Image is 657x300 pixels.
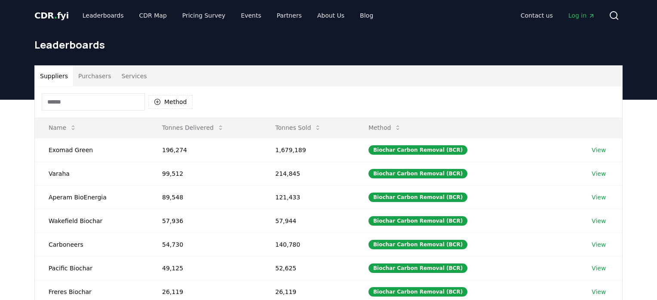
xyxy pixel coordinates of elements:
[592,288,606,296] a: View
[270,8,309,23] a: Partners
[35,209,148,233] td: Wakefield Biochar
[514,8,602,23] nav: Main
[148,209,261,233] td: 57,936
[268,119,328,136] button: Tonnes Sold
[54,10,57,21] span: .
[592,240,606,249] a: View
[261,256,355,280] td: 52,625
[592,146,606,154] a: View
[148,95,193,109] button: Method
[368,287,467,297] div: Biochar Carbon Removal (BCR)
[592,169,606,178] a: View
[148,162,261,185] td: 99,512
[310,8,351,23] a: About Us
[261,233,355,256] td: 140,780
[76,8,380,23] nav: Main
[35,185,148,209] td: Aperam BioEnergia
[35,66,73,86] button: Suppliers
[34,9,69,21] a: CDR.fyi
[34,38,623,52] h1: Leaderboards
[261,209,355,233] td: 57,944
[592,264,606,272] a: View
[234,8,268,23] a: Events
[368,169,467,178] div: Biochar Carbon Removal (BCR)
[362,119,408,136] button: Method
[73,66,117,86] button: Purchasers
[148,138,261,162] td: 196,274
[148,233,261,256] td: 54,730
[592,193,606,202] a: View
[514,8,560,23] a: Contact us
[353,8,380,23] a: Blog
[368,145,467,155] div: Biochar Carbon Removal (BCR)
[148,256,261,280] td: 49,125
[35,138,148,162] td: Exomad Green
[148,185,261,209] td: 89,548
[132,8,174,23] a: CDR Map
[35,233,148,256] td: Carboneers
[117,66,152,86] button: Services
[35,256,148,280] td: Pacific Biochar
[155,119,231,136] button: Tonnes Delivered
[261,185,355,209] td: 121,433
[261,162,355,185] td: 214,845
[175,8,232,23] a: Pricing Survey
[368,240,467,249] div: Biochar Carbon Removal (BCR)
[592,217,606,225] a: View
[35,162,148,185] td: Varaha
[261,138,355,162] td: 1,679,189
[76,8,131,23] a: Leaderboards
[568,11,595,20] span: Log in
[368,263,467,273] div: Biochar Carbon Removal (BCR)
[368,216,467,226] div: Biochar Carbon Removal (BCR)
[34,10,69,21] span: CDR fyi
[562,8,602,23] a: Log in
[368,193,467,202] div: Biochar Carbon Removal (BCR)
[42,119,83,136] button: Name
